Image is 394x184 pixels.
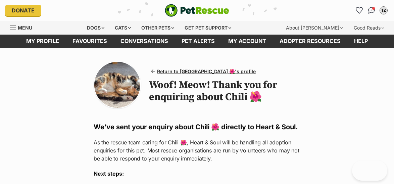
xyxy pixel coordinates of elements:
[175,35,221,48] a: Pet alerts
[273,35,347,48] a: Adopter resources
[378,5,389,16] button: My account
[165,4,229,17] a: PetRescue
[94,62,140,108] img: Photo of Chili 🌺
[18,25,32,31] span: Menu
[281,21,348,35] div: About [PERSON_NAME]
[380,7,387,14] div: TZ
[180,21,236,35] div: Get pet support
[368,7,375,14] img: chat-41dd97257d64d25036548639549fe6c8038ab92f7586957e7f3b1b290dea8141.svg
[349,21,389,35] div: Good Reads
[165,4,229,17] img: logo-e224e6f780fb5917bec1dbf3a21bbac754714ae5b6737aabdf751b685950b380.svg
[19,35,66,48] a: My profile
[82,21,109,35] div: Dogs
[110,21,136,35] div: Cats
[94,138,300,163] p: As the rescue team caring for Chili 🌺, Heart & Soul will be handling all adoption enquiries for t...
[221,35,273,48] a: My account
[137,21,179,35] div: Other pets
[66,35,114,48] a: Favourites
[149,79,300,103] h1: Woof! Meow! Thank you for enquiring about Chili 🌺
[10,21,37,33] a: Menu
[352,160,387,181] iframe: Help Scout Beacon - Open
[149,66,258,76] a: Return to [GEOGRAPHIC_DATA] 🌺's profile
[114,35,175,48] a: conversations
[157,68,256,75] span: Return to [GEOGRAPHIC_DATA] 🌺's profile
[94,170,300,178] h3: Next steps:
[94,122,300,132] h2: We’ve sent your enquiry about Chili 🌺 directly to Heart & Soul.
[5,5,41,16] a: Donate
[354,5,389,16] ul: Account quick links
[366,5,377,16] a: Conversations
[354,5,365,16] a: Favourites
[347,35,375,48] a: Help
